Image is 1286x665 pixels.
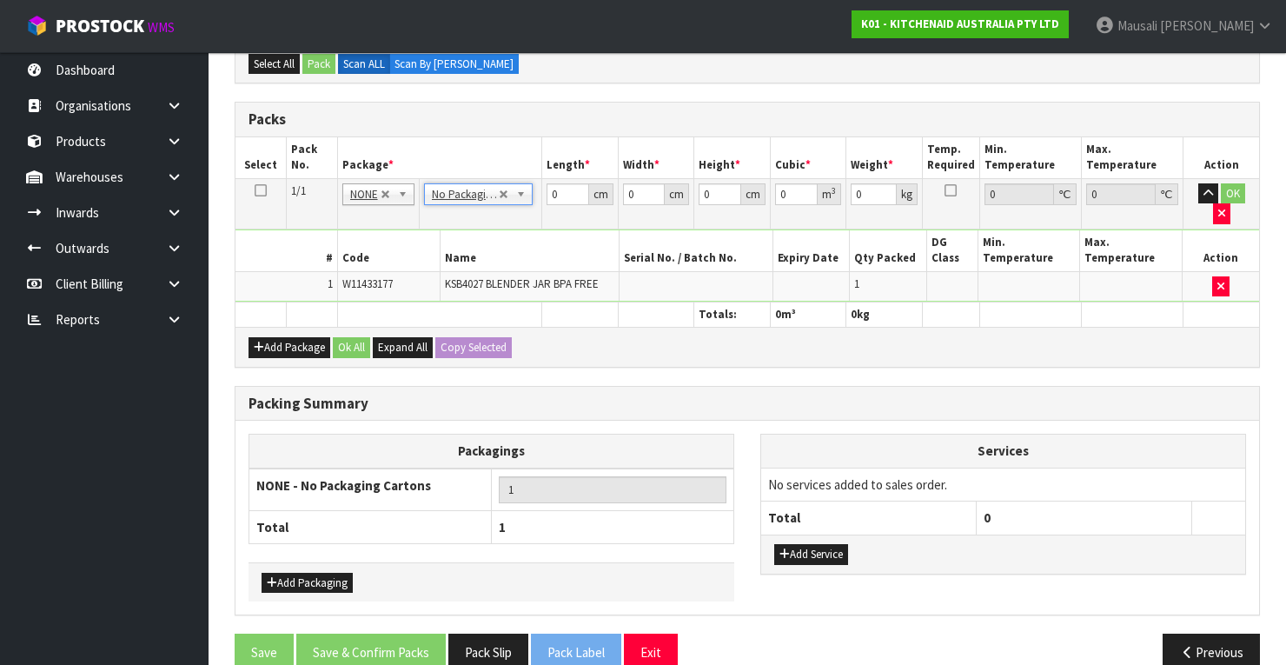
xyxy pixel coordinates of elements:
[441,230,620,271] th: Name
[772,230,849,271] th: Expiry Date
[861,17,1059,31] strong: K01 - KITCHENAID AUSTRALIA PTY LTD
[1117,17,1157,34] span: Mausali
[541,137,618,178] th: Length
[378,340,428,355] span: Expand All
[445,276,599,291] span: KSB4027 BLENDER JAR BPA FREE
[249,54,300,75] button: Select All
[665,183,689,205] div: cm
[1054,183,1077,205] div: ℃
[1080,230,1183,271] th: Max. Temperature
[922,137,979,178] th: Temp. Required
[256,477,431,494] strong: NONE - No Packaging Cartons
[979,137,1081,178] th: Min. Temperature
[249,510,492,543] th: Total
[342,276,393,291] span: W11433177
[761,468,1245,501] td: No services added to sales order.
[262,573,353,594] button: Add Packaging
[770,137,845,178] th: Cubic
[328,276,333,291] span: 1
[851,307,857,322] span: 0
[338,230,441,271] th: Code
[761,502,977,535] th: Total
[249,435,734,469] th: Packagings
[852,10,1069,38] a: K01 - KITCHENAID AUSTRALIA PTY LTD
[741,183,766,205] div: cm
[389,54,519,75] label: Scan By [PERSON_NAME]
[249,396,1246,412] h3: Packing Summary
[249,111,1246,128] h3: Packs
[337,137,541,178] th: Package
[432,184,499,205] span: No Packaging Cartons
[249,337,330,358] button: Add Package
[235,230,338,271] th: #
[761,435,1245,468] th: Services
[846,303,923,328] th: kg
[854,276,859,291] span: 1
[1160,17,1254,34] span: [PERSON_NAME]
[589,183,613,205] div: cm
[287,137,337,178] th: Pack No.
[338,54,390,75] label: Scan ALL
[832,185,836,196] sup: 3
[846,137,923,178] th: Weight
[620,230,773,271] th: Serial No. / Batch No.
[333,337,370,358] button: Ok All
[775,307,781,322] span: 0
[770,303,845,328] th: m³
[978,230,1080,271] th: Min. Temperature
[350,184,381,205] span: NONE
[1081,137,1183,178] th: Max. Temperature
[694,303,771,328] th: Totals:
[926,230,978,271] th: DG Class
[618,137,693,178] th: Width
[26,15,48,37] img: cube-alt.png
[302,54,335,75] button: Pack
[818,183,841,205] div: m
[148,19,175,36] small: WMS
[373,337,433,358] button: Expand All
[1183,230,1259,271] th: Action
[291,183,306,198] span: 1/1
[984,509,991,526] span: 0
[499,519,506,535] span: 1
[850,230,926,271] th: Qty Packed
[435,337,512,358] button: Copy Selected
[235,137,287,178] th: Select
[897,183,918,205] div: kg
[1221,183,1245,204] button: OK
[1183,137,1259,178] th: Action
[56,15,144,37] span: ProStock
[774,544,848,565] button: Add Service
[1156,183,1178,205] div: ℃
[694,137,771,178] th: Height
